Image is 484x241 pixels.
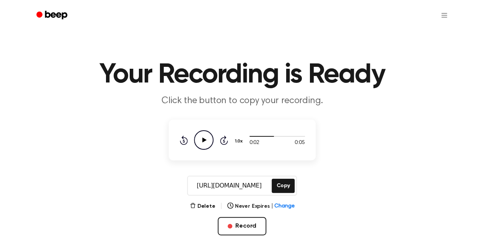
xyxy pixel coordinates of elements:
[31,8,74,23] a: Beep
[227,202,295,210] button: Never Expires|Change
[249,139,259,147] span: 0:02
[95,95,389,107] p: Click the button to copy your recording.
[220,202,223,211] span: |
[435,6,453,24] button: Open menu
[274,202,294,210] span: Change
[218,217,266,235] button: Record
[295,139,305,147] span: 0:05
[271,202,273,210] span: |
[46,61,438,89] h1: Your Recording is Ready
[190,202,215,210] button: Delete
[234,135,246,148] button: 1.0x
[272,179,294,193] button: Copy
